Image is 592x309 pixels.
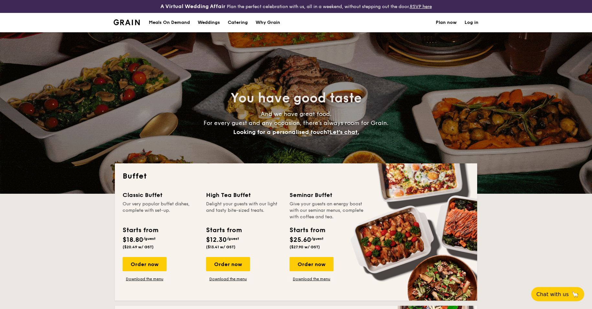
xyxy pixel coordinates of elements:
[231,90,362,106] span: You have good taste
[114,19,140,25] a: Logotype
[290,201,365,220] div: Give your guests an energy boost with our seminar menus, complete with coffee and tea.
[290,236,311,244] span: $25.60
[465,13,478,32] a: Log in
[290,245,320,249] span: ($27.90 w/ GST)
[290,257,334,271] div: Order now
[228,13,248,32] h1: Catering
[224,13,252,32] a: Catering
[203,110,389,136] span: And we have great food. For every guest and any occasion, there’s always room for Grain.
[290,191,365,200] div: Seminar Buffet
[206,225,241,235] div: Starts from
[143,236,156,241] span: /guest
[233,129,330,136] span: Looking for a personalised touch?
[123,225,158,235] div: Starts from
[123,236,143,244] span: $18.80
[206,257,250,271] div: Order now
[252,13,284,32] a: Why Grain
[206,191,282,200] div: High Tea Buffet
[206,236,227,244] span: $12.30
[145,13,194,32] a: Meals On Demand
[206,245,236,249] span: ($13.41 w/ GST)
[227,236,239,241] span: /guest
[410,4,432,9] a: RSVP here
[536,291,569,297] span: Chat with us
[123,171,469,181] h2: Buffet
[330,129,359,136] span: Let's chat.
[256,13,280,32] div: Why Grain
[290,225,325,235] div: Starts from
[110,3,482,10] div: Plan the perfect celebration with us, all in a weekend, without stepping out the door.
[123,276,167,282] a: Download the menu
[206,201,282,220] div: Delight your guests with our light and tasty bite-sized treats.
[114,19,140,25] img: Grain
[123,257,167,271] div: Order now
[149,13,190,32] div: Meals On Demand
[436,13,457,32] a: Plan now
[206,276,250,282] a: Download the menu
[311,236,323,241] span: /guest
[290,276,334,282] a: Download the menu
[123,201,198,220] div: Our very popular buffet dishes, complete with set-up.
[194,13,224,32] a: Weddings
[571,291,579,298] span: 🦙
[531,287,584,301] button: Chat with us🦙
[160,3,225,10] h4: A Virtual Wedding Affair
[123,245,154,249] span: ($20.49 w/ GST)
[123,191,198,200] div: Classic Buffet
[198,13,220,32] div: Weddings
